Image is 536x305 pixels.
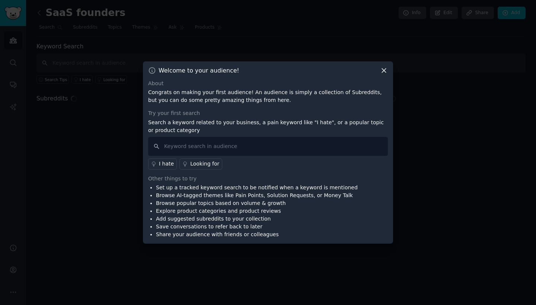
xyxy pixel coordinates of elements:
li: Set up a tracked keyword search to be notified when a keyword is mentioned [156,184,358,192]
p: Congrats on making your first audience! An audience is simply a collection of Subreddits, but you... [148,89,388,104]
li: Browse popular topics based on volume & growth [156,199,358,207]
h3: Welcome to your audience! [159,67,239,74]
li: Share your audience with friends or colleagues [156,231,358,238]
a: Looking for [179,158,222,170]
li: Add suggested subreddits to your collection [156,215,358,223]
input: Keyword search in audience [148,137,388,156]
a: I hate [148,158,177,170]
div: Looking for [190,160,219,168]
div: About [148,80,388,87]
div: Other things to try [148,175,388,183]
p: Search a keyword related to your business, a pain keyword like "I hate", or a popular topic or pr... [148,119,388,134]
li: Save conversations to refer back to later [156,223,358,231]
div: I hate [159,160,174,168]
li: Browse AI-tagged themes like Pain Points, Solution Requests, or Money Talk [156,192,358,199]
li: Explore product categories and product reviews [156,207,358,215]
div: Try your first search [148,109,388,117]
